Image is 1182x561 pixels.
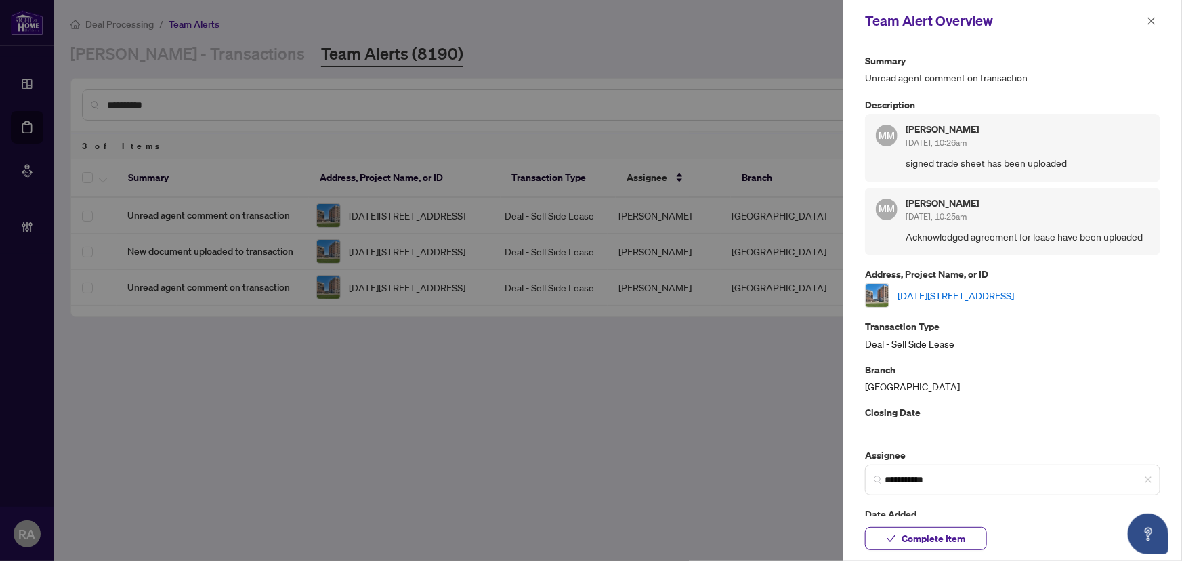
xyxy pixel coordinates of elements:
span: [DATE], 10:25am [906,211,967,222]
div: [GEOGRAPHIC_DATA] [865,362,1160,394]
span: Unread agent comment on transaction [865,70,1160,85]
h5: [PERSON_NAME] [906,199,979,208]
span: signed trade sheet has been uploaded [906,155,1149,171]
button: Open asap [1128,514,1168,554]
div: Team Alert Overview [865,11,1143,31]
span: MM [879,128,894,143]
span: MM [879,202,894,217]
p: Address, Project Name, or ID [865,266,1160,282]
span: close [1147,16,1156,26]
h5: [PERSON_NAME] [906,125,979,134]
p: Branch [865,362,1160,377]
p: Summary [865,53,1160,68]
div: Deal - Sell Side Lease [865,318,1160,350]
a: [DATE][STREET_ADDRESS] [898,288,1014,303]
span: Acknowledged agreement for lease have been uploaded [906,229,1149,245]
p: Closing Date [865,404,1160,420]
p: Transaction Type [865,318,1160,334]
p: Assignee [865,447,1160,463]
span: close [1144,476,1152,484]
span: [DATE], 10:26am [906,138,967,148]
div: - [865,404,1160,436]
span: Complete Item [902,528,965,549]
img: thumbnail-img [866,284,889,307]
p: Date Added [865,506,1160,522]
img: search_icon [874,476,882,484]
span: check [887,534,896,543]
p: Description [865,97,1160,112]
button: Complete Item [865,527,987,550]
